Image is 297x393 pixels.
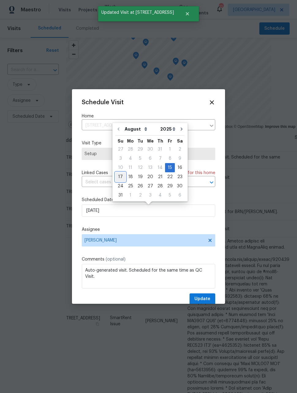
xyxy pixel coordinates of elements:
[135,181,145,191] div: Tue Aug 26 2025
[155,163,165,172] div: Thu Aug 14 2025
[165,181,175,191] div: Fri Aug 29 2025
[165,182,175,190] div: 29
[165,191,175,200] div: 5
[155,145,165,154] div: 31
[115,191,126,200] div: 31
[155,163,165,172] div: 14
[106,257,126,261] span: (optional)
[126,182,135,190] div: 25
[190,293,215,305] button: Update
[135,191,145,200] div: Tue Sep 02 2025
[175,163,185,172] div: Sat Aug 16 2025
[135,145,145,154] div: 29
[145,145,155,154] div: 30
[115,145,126,154] div: 27
[126,163,135,172] div: Mon Aug 11 2025
[137,139,143,143] abbr: Tuesday
[175,163,185,172] div: 16
[85,238,205,243] span: [PERSON_NAME]
[155,172,165,181] div: Thu Aug 21 2025
[115,145,126,154] div: Sun Jul 27 2025
[115,163,126,172] div: Sun Aug 10 2025
[165,145,175,154] div: Fri Aug 01 2025
[126,163,135,172] div: 11
[165,173,175,181] div: 22
[115,181,126,191] div: Sun Aug 24 2025
[82,256,215,262] label: Comments
[145,154,155,163] div: Wed Aug 06 2025
[82,264,215,288] textarea: Auto-generated visit. Scheduled for the same time as QC Visit.
[115,191,126,200] div: Sun Aug 31 2025
[145,163,155,172] div: Wed Aug 13 2025
[118,139,123,143] abbr: Sunday
[207,178,216,187] button: Open
[155,154,165,163] div: Thu Aug 07 2025
[115,163,126,172] div: 10
[82,140,215,146] label: Visit Type
[175,154,185,163] div: 9
[145,173,155,181] div: 20
[175,173,185,181] div: 23
[115,154,126,163] div: Sun Aug 03 2025
[126,181,135,191] div: Mon Aug 25 2025
[135,163,145,172] div: Tue Aug 12 2025
[82,121,206,130] input: Enter in an address
[145,172,155,181] div: Wed Aug 20 2025
[135,172,145,181] div: Tue Aug 19 2025
[135,182,145,190] div: 26
[126,191,135,200] div: Mon Sep 01 2025
[177,8,197,20] button: Close
[82,99,124,105] span: Schedule Visit
[157,139,163,143] abbr: Thursday
[82,177,198,187] input: Select cases
[155,191,165,200] div: Thu Sep 04 2025
[155,191,165,200] div: 4
[145,163,155,172] div: 13
[177,139,183,143] abbr: Saturday
[165,172,175,181] div: Fri Aug 22 2025
[126,191,135,200] div: 1
[177,123,186,135] button: Go to next month
[145,191,155,200] div: 3
[115,154,126,163] div: 3
[175,145,185,154] div: 2
[115,173,126,181] div: 17
[82,170,108,176] span: Linked Cases
[115,172,126,181] div: Sun Aug 17 2025
[145,191,155,200] div: Wed Sep 03 2025
[127,139,134,143] abbr: Monday
[159,124,177,134] select: Year
[135,145,145,154] div: Tue Jul 29 2025
[175,191,185,200] div: 6
[126,154,135,163] div: Mon Aug 04 2025
[165,154,175,163] div: Fri Aug 08 2025
[98,6,177,19] span: Updated Visit at [STREET_ADDRESS]
[126,145,135,154] div: Mon Jul 28 2025
[165,163,175,172] div: 15
[126,172,135,181] div: Mon Aug 18 2025
[126,154,135,163] div: 4
[126,145,135,154] div: 28
[165,145,175,154] div: 1
[145,181,155,191] div: Wed Aug 27 2025
[135,154,145,163] div: Tue Aug 05 2025
[175,172,185,181] div: Sat Aug 23 2025
[175,182,185,190] div: 30
[147,139,154,143] abbr: Wednesday
[145,182,155,190] div: 27
[165,154,175,163] div: 8
[194,295,210,303] span: Update
[114,123,123,135] button: Go to previous month
[115,182,126,190] div: 24
[168,139,172,143] abbr: Friday
[135,154,145,163] div: 5
[155,173,165,181] div: 21
[145,145,155,154] div: Wed Jul 30 2025
[175,181,185,191] div: Sat Aug 30 2025
[155,145,165,154] div: Thu Jul 31 2025
[135,191,145,200] div: 2
[85,151,212,157] span: Setup
[165,191,175,200] div: Fri Sep 05 2025
[135,173,145,181] div: 19
[82,113,215,119] label: Home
